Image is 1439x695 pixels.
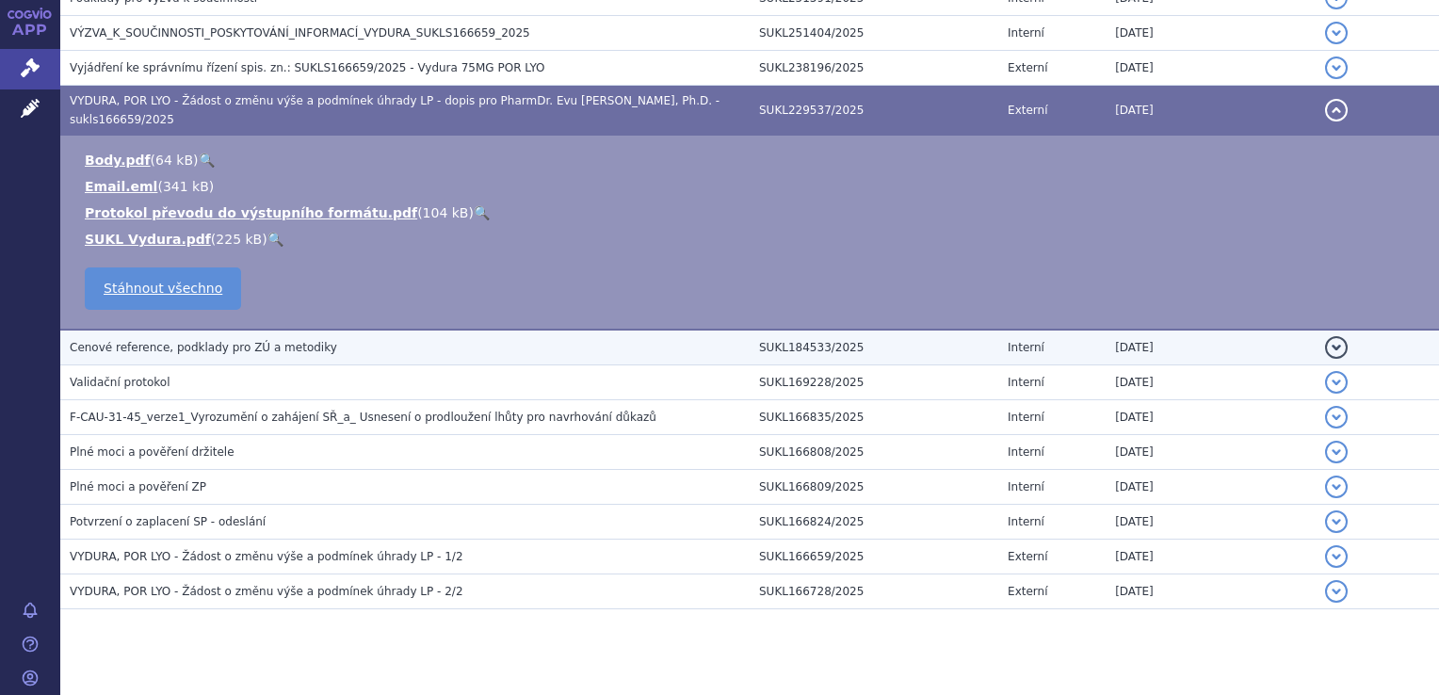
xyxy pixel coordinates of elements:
span: Interní [1008,480,1044,493]
td: [DATE] [1106,400,1316,435]
li: ( ) [85,151,1420,170]
span: Interní [1008,515,1044,528]
li: ( ) [85,230,1420,249]
span: VYDURA, POR LYO - Žádost o změnu výše a podmínek úhrady LP - 1/2 [70,550,463,563]
a: SUKL Vydura.pdf [85,232,211,247]
span: VYDURA, POR LYO - Žádost o změnu výše a podmínek úhrady LP - 2/2 [70,585,463,598]
span: Interní [1008,445,1044,459]
span: Externí [1008,104,1047,117]
button: detail [1325,510,1348,533]
a: 🔍 [199,153,215,168]
button: detail [1325,22,1348,44]
span: Interní [1008,341,1044,354]
td: [DATE] [1106,540,1316,574]
span: Interní [1008,411,1044,424]
span: F-CAU-31-45_verze1_Vyrozumění o zahájení SŘ_a_ Usnesení o prodloužení lhůty pro navrhování důkazů [70,411,656,424]
td: SUKL166659/2025 [750,540,998,574]
button: detail [1325,371,1348,394]
a: 🔍 [474,205,490,220]
span: VYDURA, POR LYO - Žádost o změnu výše a podmínek úhrady LP - dopis pro PharmDr. Evu Doleželovou, ... [70,94,719,126]
td: SUKL169228/2025 [750,365,998,400]
li: ( ) [85,203,1420,222]
td: SUKL166824/2025 [750,505,998,540]
button: detail [1325,406,1348,428]
span: Potvrzení o zaplacení SP - odeslání [70,515,266,528]
span: Validační protokol [70,376,170,389]
span: VÝZVA_K_SOUČINNOSTI_POSKYTOVÁNÍ_INFORMACÍ_VYDURA_SUKLS166659_2025 [70,26,530,40]
td: [DATE] [1106,16,1316,51]
button: detail [1325,441,1348,463]
span: Cenové reference, podklady pro ZÚ a metodiky [70,341,337,354]
a: Stáhnout všechno [85,267,241,310]
a: Protokol převodu do výstupního formátu.pdf [85,205,417,220]
button: detail [1325,476,1348,498]
td: SUKL238196/2025 [750,51,998,86]
a: Email.eml [85,179,157,194]
td: [DATE] [1106,574,1316,609]
td: [DATE] [1106,330,1316,365]
td: [DATE] [1106,470,1316,505]
td: [DATE] [1106,365,1316,400]
span: 225 kB [216,232,262,247]
span: 64 kB [155,153,193,168]
a: Body.pdf [85,153,151,168]
td: SUKL251404/2025 [750,16,998,51]
span: Interní [1008,26,1044,40]
button: detail [1325,99,1348,121]
td: [DATE] [1106,51,1316,86]
td: SUKL166835/2025 [750,400,998,435]
button: detail [1325,57,1348,79]
td: [DATE] [1106,505,1316,540]
td: SUKL166808/2025 [750,435,998,470]
span: Externí [1008,61,1047,74]
td: SUKL229537/2025 [750,86,998,136]
span: Externí [1008,550,1047,563]
td: SUKL166728/2025 [750,574,998,609]
button: detail [1325,580,1348,603]
span: Interní [1008,376,1044,389]
td: [DATE] [1106,435,1316,470]
button: detail [1325,545,1348,568]
span: Externí [1008,585,1047,598]
button: detail [1325,336,1348,359]
span: Plné moci a pověření držitele [70,445,234,459]
li: ( ) [85,177,1420,196]
td: [DATE] [1106,86,1316,136]
td: SUKL166809/2025 [750,470,998,505]
span: Vyjádření ke správnímu řízení spis. zn.: SUKLS166659/2025 - Vydura 75MG POR LYO [70,61,545,74]
td: SUKL184533/2025 [750,330,998,365]
a: 🔍 [267,232,283,247]
span: 341 kB [163,179,209,194]
span: 104 kB [423,205,469,220]
span: Plné moci a pověření ZP [70,480,206,493]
